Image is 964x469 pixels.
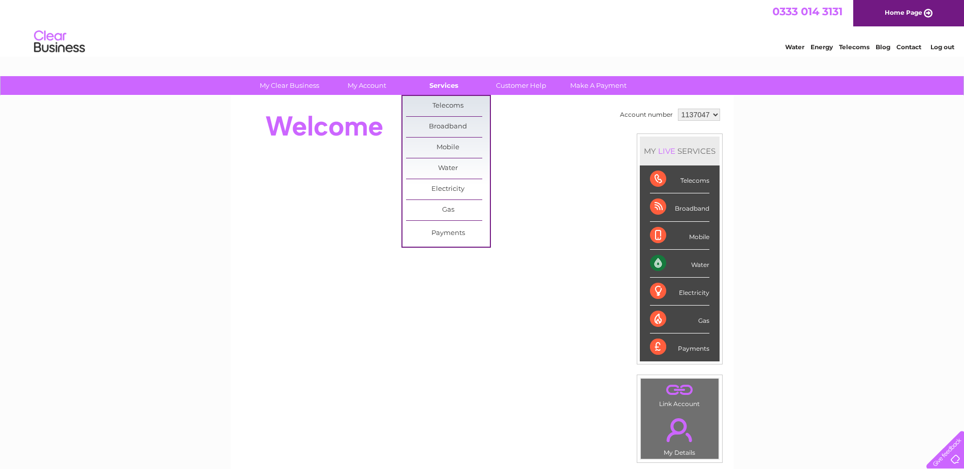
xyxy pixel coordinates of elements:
[772,5,843,18] a: 0333 014 3131
[643,412,716,448] a: .
[406,158,490,179] a: Water
[656,146,677,156] div: LIVE
[617,106,675,123] td: Account number
[640,137,720,165] div: MY SERVICES
[406,179,490,199] a: Electricity
[650,193,709,221] div: Broadband
[785,43,804,51] a: Water
[930,43,954,51] a: Log out
[556,76,640,95] a: Make A Payment
[34,26,85,57] img: logo.png
[640,378,719,410] td: Link Account
[479,76,563,95] a: Customer Help
[247,76,331,95] a: My Clear Business
[406,138,490,158] a: Mobile
[650,278,709,306] div: Electricity
[406,117,490,137] a: Broadband
[325,76,409,95] a: My Account
[406,223,490,244] a: Payments
[406,96,490,116] a: Telecoms
[876,43,890,51] a: Blog
[402,76,486,95] a: Services
[650,333,709,361] div: Payments
[650,306,709,333] div: Gas
[643,381,716,399] a: .
[650,165,709,193] div: Telecoms
[839,43,869,51] a: Telecoms
[640,410,719,459] td: My Details
[896,43,921,51] a: Contact
[406,200,490,220] a: Gas
[242,6,723,49] div: Clear Business is a trading name of Verastar Limited (registered in [GEOGRAPHIC_DATA] No. 3667643...
[811,43,833,51] a: Energy
[650,250,709,278] div: Water
[650,222,709,250] div: Mobile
